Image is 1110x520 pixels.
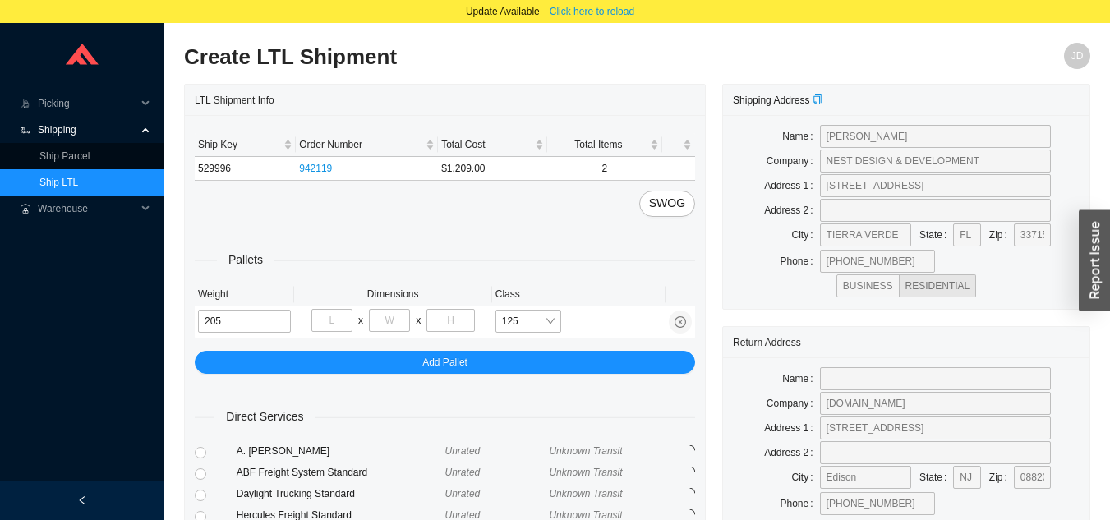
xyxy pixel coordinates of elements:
[547,133,663,157] th: Total Items sortable
[685,445,695,455] span: loading
[764,199,819,222] label: Address 2
[764,441,819,464] label: Address 2
[989,223,1014,246] label: Zip
[782,125,819,148] label: Name
[198,136,280,153] span: Ship Key
[38,117,136,143] span: Shipping
[438,133,546,157] th: Total Cost sortable
[38,90,136,117] span: Picking
[195,133,296,157] th: Ship Key sortable
[445,467,481,478] span: Unrated
[662,133,695,157] th: undefined sortable
[237,485,445,502] div: Daylight Trucking Standard
[502,311,555,332] span: 125
[195,283,294,306] th: Weight
[547,157,663,181] td: 2
[296,133,438,157] th: Order Number sortable
[416,312,421,329] div: x
[217,251,274,269] span: Pallets
[989,466,1014,489] label: Zip
[549,445,622,457] span: Unknown Transit
[195,157,296,181] td: 529996
[445,445,481,457] span: Unrated
[438,157,546,181] td: $1,209.00
[299,136,422,153] span: Order Number
[426,309,474,332] input: H
[792,466,820,489] label: City
[781,250,820,273] label: Phone
[781,492,820,515] label: Phone
[492,283,666,306] th: Class
[1071,43,1084,69] span: JD
[184,43,864,71] h2: Create LTL Shipment
[39,150,90,162] a: Ship Parcel
[649,194,685,213] span: SWOG
[214,407,315,426] span: Direct Services
[764,174,819,197] label: Address 1
[195,85,695,115] div: LTL Shipment Info
[358,312,363,329] div: x
[311,309,352,332] input: L
[445,488,481,499] span: Unrated
[764,416,819,439] label: Address 1
[299,163,332,174] a: 942119
[550,3,634,20] span: Click here to reload
[813,92,822,108] div: Copy
[685,509,695,519] span: loading
[369,309,410,332] input: W
[792,223,820,246] label: City
[669,311,692,334] button: close-circle
[685,488,695,498] span: loading
[733,94,822,106] span: Shipping Address
[639,191,695,217] button: SWOG
[813,94,822,104] span: copy
[195,351,695,374] button: Add Pallet
[38,196,136,222] span: Warehouse
[549,467,622,478] span: Unknown Transit
[733,327,1080,357] div: Return Address
[767,392,820,415] label: Company
[77,495,87,505] span: left
[685,467,695,476] span: loading
[919,223,953,246] label: State
[919,466,953,489] label: State
[39,177,78,188] a: Ship LTL
[441,136,531,153] span: Total Cost
[422,354,467,370] span: Add Pallet
[550,136,647,153] span: Total Items
[843,280,893,292] span: BUSINESS
[767,150,820,173] label: Company
[549,488,622,499] span: Unknown Transit
[237,443,445,459] div: A. [PERSON_NAME]
[782,367,819,390] label: Name
[294,283,492,306] th: Dimensions
[237,464,445,481] div: ABF Freight System Standard
[905,280,970,292] span: RESIDENTIAL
